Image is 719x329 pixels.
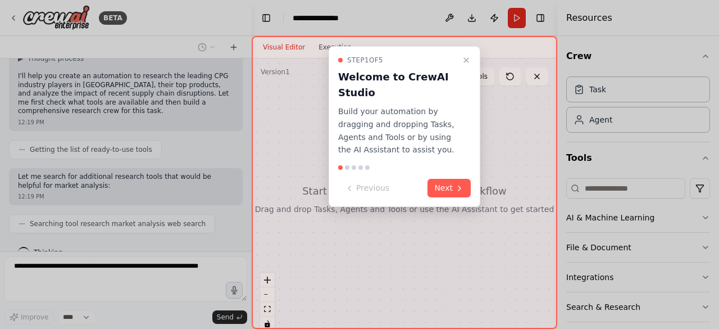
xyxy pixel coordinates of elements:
span: Step 1 of 5 [347,56,383,65]
h3: Welcome to CrewAI Studio [338,69,457,101]
button: Close walkthrough [459,53,473,67]
button: Hide left sidebar [258,10,274,26]
button: Previous [338,179,396,197]
button: Next [427,179,471,197]
p: Build your automation by dragging and dropping Tasks, Agents and Tools or by using the AI Assista... [338,105,457,156]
